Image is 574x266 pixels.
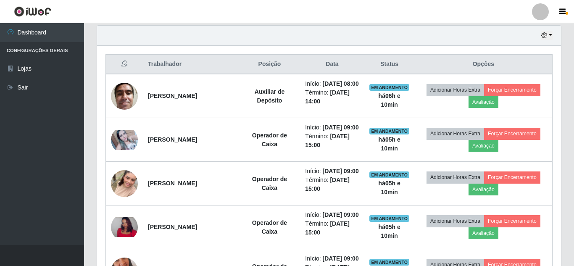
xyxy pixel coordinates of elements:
button: Avaliação [469,96,498,108]
button: Avaliação [469,184,498,195]
time: [DATE] 09:00 [323,124,359,131]
th: Status [364,55,415,74]
span: EM ANDAMENTO [369,215,409,222]
li: Término: [305,88,359,106]
img: 1753753333506.jpeg [111,217,138,237]
th: Opções [415,55,553,74]
span: EM ANDAMENTO [369,171,409,178]
li: Início: [305,123,359,132]
button: Adicionar Horas Extra [427,171,484,183]
span: EM ANDAMENTO [369,128,409,134]
li: Início: [305,79,359,88]
button: Avaliação [469,227,498,239]
strong: Operador de Caixa [252,176,287,191]
time: [DATE] 09:00 [323,168,359,174]
time: [DATE] 09:00 [323,255,359,262]
img: CoreUI Logo [14,6,51,17]
button: Forçar Encerramento [484,171,540,183]
img: 1606512880080.jpeg [111,78,138,114]
li: Término: [305,219,359,237]
li: Início: [305,254,359,263]
img: 1668045195868.jpeg [111,130,138,150]
th: Posição [239,55,300,74]
strong: Auxiliar de Depósito [255,88,285,104]
strong: Operador de Caixa [252,219,287,235]
img: 1753525532646.jpeg [111,160,138,208]
li: Início: [305,167,359,176]
li: Início: [305,211,359,219]
time: [DATE] 08:00 [323,80,359,87]
button: Avaliação [469,140,498,152]
strong: [PERSON_NAME] [148,224,197,230]
strong: [PERSON_NAME] [148,136,197,143]
span: EM ANDAMENTO [369,84,409,91]
button: Adicionar Horas Extra [427,84,484,96]
button: Forçar Encerramento [484,84,540,96]
th: Data [300,55,364,74]
strong: há 05 h e 10 min [379,136,400,152]
strong: há 05 h e 10 min [379,180,400,195]
button: Adicionar Horas Extra [427,215,484,227]
time: [DATE] 09:00 [323,211,359,218]
th: Trabalhador [143,55,239,74]
span: EM ANDAMENTO [369,259,409,266]
li: Término: [305,176,359,193]
strong: há 05 h e 10 min [379,224,400,239]
li: Término: [305,132,359,150]
button: Forçar Encerramento [484,128,540,140]
strong: [PERSON_NAME] [148,180,197,187]
button: Forçar Encerramento [484,215,540,227]
button: Adicionar Horas Extra [427,128,484,140]
strong: [PERSON_NAME] [148,92,197,99]
strong: há 06 h e 10 min [379,92,400,108]
strong: Operador de Caixa [252,132,287,147]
